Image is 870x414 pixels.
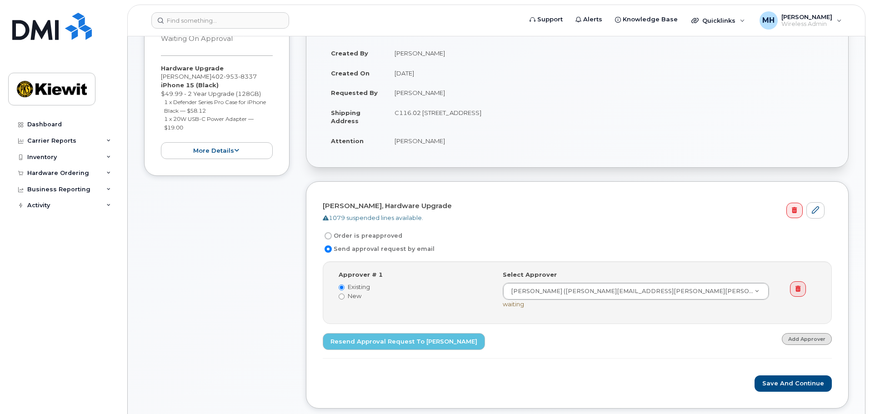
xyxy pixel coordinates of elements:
[161,65,224,72] strong: Hardware Upgrade
[583,15,602,24] span: Alerts
[224,73,238,80] span: 953
[523,10,569,29] a: Support
[331,89,378,96] strong: Requested By
[238,73,257,80] span: 8337
[164,99,266,114] small: 1 x Defender Series Pro Case for iPhone Black — $58.12
[537,15,563,24] span: Support
[164,115,254,131] small: 1 x 20W USB-C Power Adapter — $19.00
[569,10,609,29] a: Alerts
[685,11,751,30] div: Quicklinks
[830,374,863,407] iframe: Messenger Launcher
[762,15,775,26] span: MH
[781,13,832,20] span: [PERSON_NAME]
[339,270,383,279] label: Approver # 1
[161,64,273,159] div: [PERSON_NAME] $49.99 - 2 Year Upgrade (128GB)
[331,50,368,57] strong: Created By
[331,70,370,77] strong: Created On
[211,73,257,80] span: 402
[323,202,825,210] h4: [PERSON_NAME], Hardware Upgrade
[323,244,435,254] label: Send approval request by email
[323,214,825,222] div: 1079 suspended lines available.
[161,81,219,89] strong: iPhone 15 (Black)
[339,284,345,290] input: Existing
[755,375,832,392] button: Save and Continue
[609,10,684,29] a: Knowledge Base
[503,270,557,279] label: Select Approver
[331,137,364,145] strong: Attention
[386,83,832,103] td: [PERSON_NAME]
[702,17,735,24] span: Quicklinks
[782,333,832,344] a: Add Approver
[331,109,360,125] strong: Shipping Address
[339,294,345,299] input: New
[386,63,832,83] td: [DATE]
[503,300,524,308] span: waiting
[386,43,832,63] td: [PERSON_NAME]
[161,142,273,159] button: more details
[323,333,485,350] a: Resend Approval Request to [PERSON_NAME]
[386,131,832,151] td: [PERSON_NAME]
[623,15,678,24] span: Knowledge Base
[505,287,755,295] span: [PERSON_NAME] ([PERSON_NAME][EMAIL_ADDRESS][PERSON_NAME][PERSON_NAME][DOMAIN_NAME])
[161,35,233,43] small: Waiting On Approval
[325,245,332,253] input: Send approval request by email
[386,103,832,131] td: C116.02 [STREET_ADDRESS]
[325,232,332,239] input: Order is preapproved
[339,283,489,291] label: Existing
[339,292,489,300] label: New
[151,12,289,29] input: Find something...
[503,283,769,299] a: [PERSON_NAME] ([PERSON_NAME][EMAIL_ADDRESS][PERSON_NAME][PERSON_NAME][DOMAIN_NAME])
[323,230,402,241] label: Order is preapproved
[781,20,832,28] span: Wireless Admin
[753,11,848,30] div: Matt Hester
